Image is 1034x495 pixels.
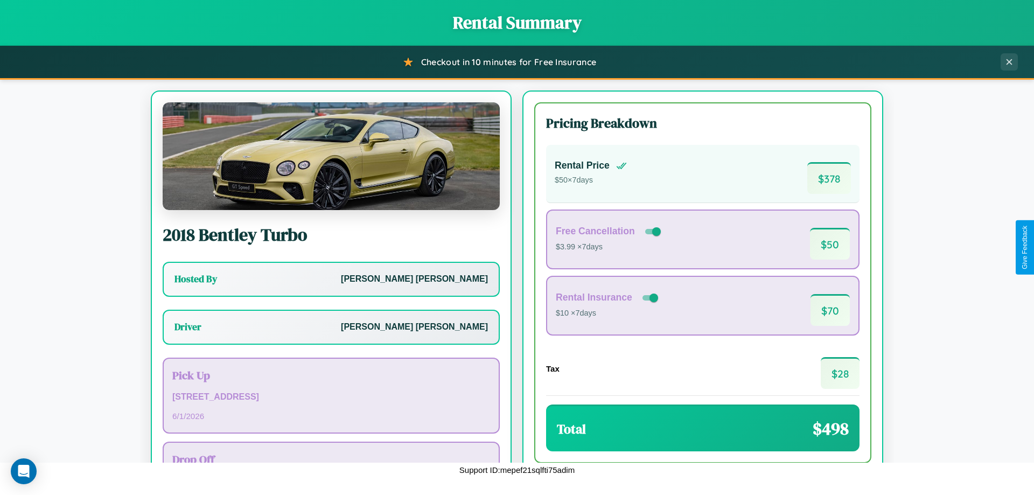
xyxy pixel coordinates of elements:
[341,319,488,335] p: [PERSON_NAME] [PERSON_NAME]
[11,11,1023,34] h1: Rental Summary
[555,160,610,171] h4: Rental Price
[546,364,560,373] h4: Tax
[172,451,490,467] h3: Drop Off
[341,271,488,287] p: [PERSON_NAME] [PERSON_NAME]
[811,294,850,326] span: $ 70
[172,367,490,383] h3: Pick Up
[1021,226,1029,269] div: Give Feedback
[459,463,575,477] p: Support ID: mepef21sqlfti75adim
[163,223,500,247] h2: 2018 Bentley Turbo
[555,173,627,187] p: $ 50 × 7 days
[556,306,660,320] p: $10 × 7 days
[813,417,849,441] span: $ 498
[546,114,860,132] h3: Pricing Breakdown
[556,240,663,254] p: $3.99 × 7 days
[163,102,500,210] img: Bentley Turbo
[810,228,850,260] span: $ 50
[557,420,586,438] h3: Total
[172,409,490,423] p: 6 / 1 / 2026
[174,320,201,333] h3: Driver
[11,458,37,484] div: Open Intercom Messenger
[807,162,851,194] span: $ 378
[556,226,635,237] h4: Free Cancellation
[556,292,632,303] h4: Rental Insurance
[174,273,217,285] h3: Hosted By
[421,57,596,67] span: Checkout in 10 minutes for Free Insurance
[821,357,860,389] span: $ 28
[172,389,490,405] p: [STREET_ADDRESS]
